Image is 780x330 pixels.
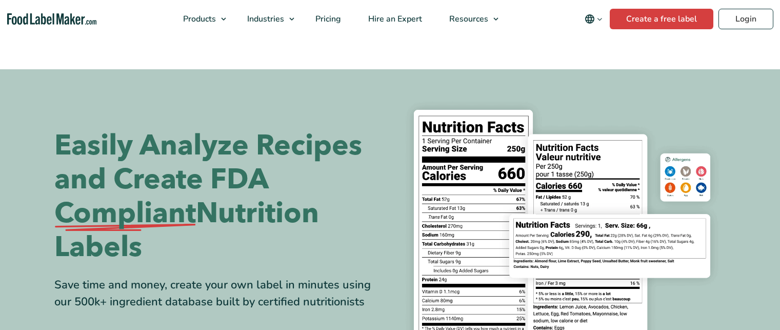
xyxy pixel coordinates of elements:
h1: Easily Analyze Recipes and Create FDA Nutrition Labels [54,129,383,264]
span: Products [180,13,217,25]
span: Industries [244,13,285,25]
a: Login [718,9,773,29]
span: Resources [446,13,489,25]
span: Hire an Expert [365,13,423,25]
div: Save time and money, create your own label in minutes using our 500k+ ingredient database built b... [54,277,383,310]
a: Food Label Maker homepage [7,13,97,25]
button: Change language [577,9,610,29]
span: Pricing [312,13,342,25]
a: Create a free label [610,9,713,29]
span: Compliant [54,197,196,230]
